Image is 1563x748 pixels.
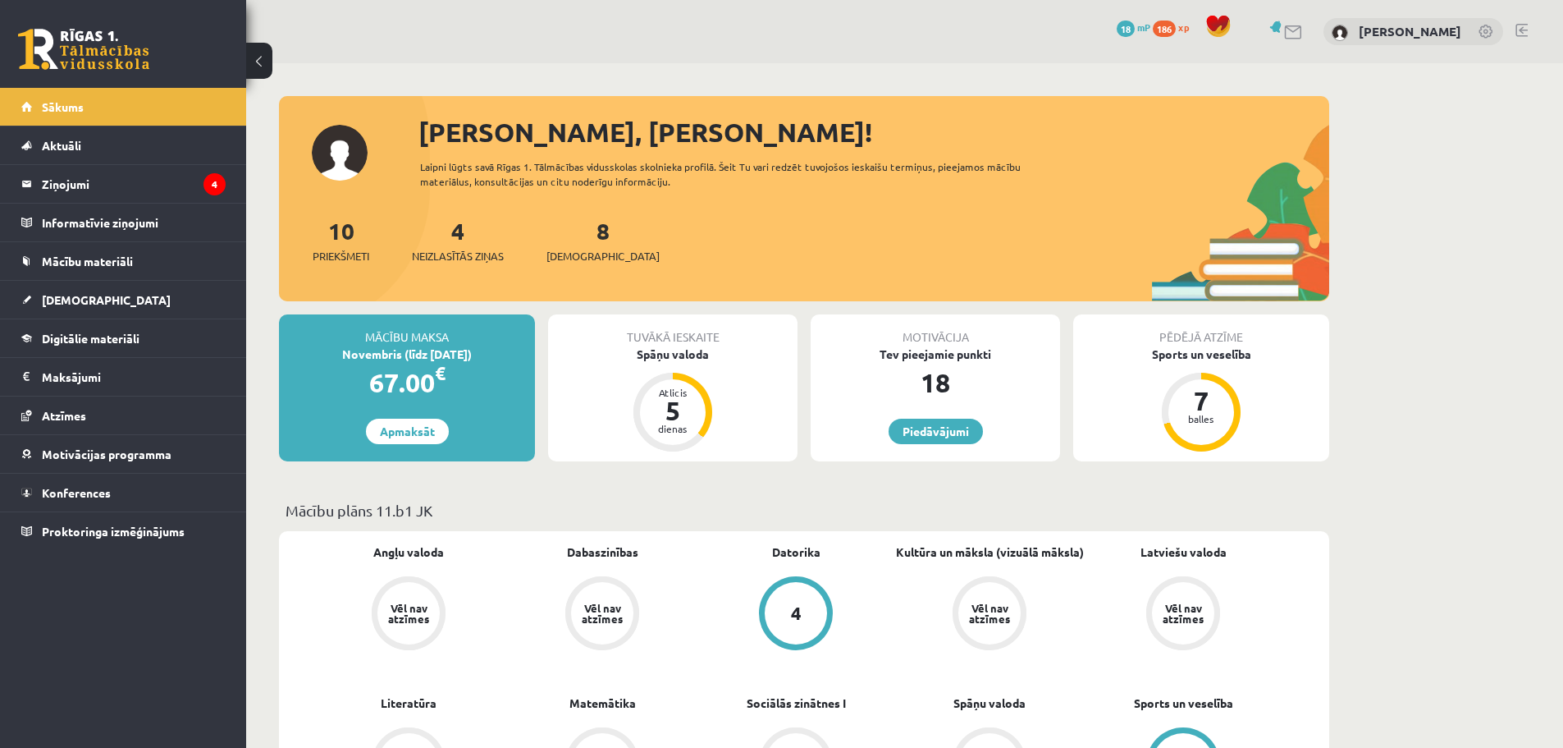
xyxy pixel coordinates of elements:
[791,604,802,622] div: 4
[1178,21,1189,34] span: xp
[21,474,226,512] a: Konferences
[412,248,504,264] span: Neizlasītās ziņas
[889,419,983,444] a: Piedāvājumi
[811,314,1060,346] div: Motivācija
[21,435,226,473] a: Motivācijas programma
[1117,21,1150,34] a: 18 mP
[366,419,449,444] a: Apmaksāt
[1086,576,1280,654] a: Vēl nav atzīmes
[569,695,636,712] a: Matemātika
[21,319,226,357] a: Digitālie materiāli
[1160,603,1206,624] div: Vēl nav atzīmes
[967,603,1012,624] div: Vēl nav atzīmes
[548,314,797,346] div: Tuvākā ieskaite
[505,576,699,654] a: Vēl nav atzīmes
[747,695,846,712] a: Sociālās zinātnes I
[21,242,226,280] a: Mācību materiāli
[21,397,226,434] a: Atzīmes
[42,408,86,423] span: Atzīmes
[373,544,444,561] a: Angļu valoda
[42,331,139,346] span: Digitālie materiāli
[648,424,697,434] div: dienas
[42,138,81,153] span: Aktuāli
[42,524,185,539] span: Proktoringa izmēģinājums
[1073,314,1329,346] div: Pēdējā atzīme
[420,159,1050,189] div: Laipni lūgts savā Rīgas 1. Tālmācības vidusskolas skolnieka profilā. Šeit Tu vari redzēt tuvojošo...
[567,544,638,561] a: Dabaszinības
[546,248,660,264] span: [DEMOGRAPHIC_DATA]
[42,165,226,203] legend: Ziņojumi
[412,216,504,264] a: 4Neizlasītās ziņas
[893,576,1086,654] a: Vēl nav atzīmes
[648,397,697,424] div: 5
[21,512,226,550] a: Proktoringa izmēģinājums
[21,126,226,164] a: Aktuāli
[42,254,133,268] span: Mācību materiāli
[21,165,226,203] a: Ziņojumi4
[312,576,505,654] a: Vēl nav atzīmes
[203,173,226,195] i: 4
[811,346,1060,363] div: Tev pieejamie punkti
[1359,23,1461,39] a: [PERSON_NAME]
[21,358,226,396] a: Maksājumi
[313,248,369,264] span: Priekšmeti
[42,292,171,307] span: [DEMOGRAPHIC_DATA]
[1137,21,1150,34] span: mP
[18,29,149,70] a: Rīgas 1. Tālmācības vidusskola
[1073,346,1329,363] div: Sports un veselība
[1177,388,1226,414] div: 7
[418,112,1329,152] div: [PERSON_NAME], [PERSON_NAME]!
[1117,21,1135,37] span: 18
[313,216,369,264] a: 10Priekšmeti
[435,361,446,385] span: €
[1153,21,1197,34] a: 186 xp
[279,314,535,346] div: Mācību maksa
[548,346,797,363] div: Spāņu valoda
[811,363,1060,402] div: 18
[953,695,1026,712] a: Spāņu valoda
[548,346,797,454] a: Spāņu valoda Atlicis 5 dienas
[42,358,226,396] legend: Maksājumi
[648,388,697,397] div: Atlicis
[772,544,820,561] a: Datorika
[21,204,226,241] a: Informatīvie ziņojumi
[1153,21,1176,37] span: 186
[279,346,535,363] div: Novembris (līdz [DATE])
[1073,346,1329,454] a: Sports un veselība 7 balles
[42,485,111,500] span: Konferences
[42,99,84,114] span: Sākums
[896,544,1084,561] a: Kultūra un māksla (vizuālā māksla)
[386,603,432,624] div: Vēl nav atzīmes
[699,576,893,654] a: 4
[1332,25,1348,41] img: Alina Berjoza
[546,216,660,264] a: 8[DEMOGRAPHIC_DATA]
[21,281,226,319] a: [DEMOGRAPHIC_DATA]
[1140,544,1227,561] a: Latviešu valoda
[1177,414,1226,424] div: balles
[1134,695,1233,712] a: Sports un veselība
[279,363,535,402] div: 67.00
[381,695,436,712] a: Literatūra
[286,499,1323,521] p: Mācību plāns 11.b1 JK
[21,88,226,126] a: Sākums
[42,204,226,241] legend: Informatīvie ziņojumi
[579,603,625,624] div: Vēl nav atzīmes
[42,447,171,461] span: Motivācijas programma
